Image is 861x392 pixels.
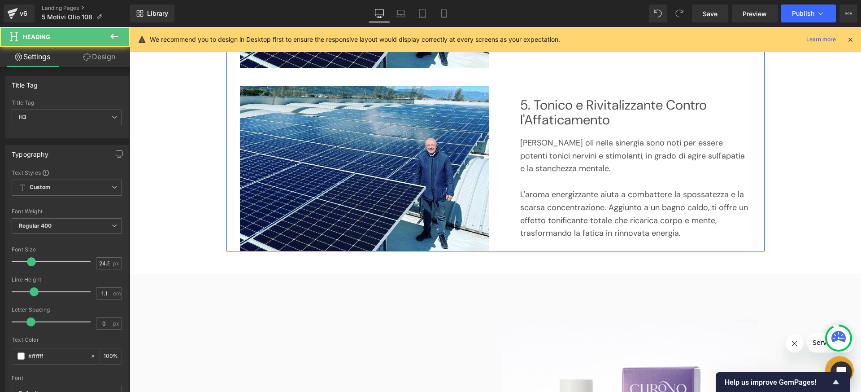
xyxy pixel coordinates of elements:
a: Mobile [433,4,455,22]
span: Help us improve GemPages! [725,378,831,387]
div: Title Tag [12,76,38,89]
a: Preview [732,4,778,22]
p: [PERSON_NAME] oli nella sinergia sono noti per essere potenti tonici nervini e stimolanti, in gra... [391,110,622,148]
b: Custom [30,184,50,191]
input: Color [28,351,86,361]
div: Line Height [12,277,122,283]
a: Laptop [390,4,412,22]
b: Regular 400 [19,222,52,229]
button: Undo [649,4,667,22]
div: Letter Spacing [12,307,122,313]
div: Typography [12,145,48,158]
span: Library [147,9,168,18]
button: Publish [781,4,836,22]
span: Heading [23,33,50,40]
a: Desktop [369,4,390,22]
div: Text Styles [12,169,122,176]
span: px [113,260,121,266]
button: Show survey - Help us improve GemPages! [725,377,841,388]
div: Font Weight [12,208,122,215]
iframe: Chiudi messaggio [656,308,674,326]
div: Text Color [12,337,122,343]
span: Publish [792,10,814,17]
a: v6 [4,4,35,22]
a: Design [67,47,132,67]
span: em [113,291,121,296]
a: Tablet [412,4,433,22]
div: Font Size [12,247,122,253]
div: Open Intercom Messenger [831,361,852,383]
span: Save [703,9,717,18]
div: % [100,348,122,364]
span: Preview [743,9,767,18]
button: More [839,4,857,22]
span: px [113,321,121,326]
p: We recommend you to design in Desktop first to ensure the responsive layout would display correct... [150,35,560,44]
div: Title Tag [12,100,122,106]
a: New Library [130,4,174,22]
span: 5 Motivi Olio 108 [42,13,92,21]
iframe: Messaggio dall’azienda [678,306,724,326]
iframe: Pulsante per aprire la finestra di messaggistica [696,329,724,358]
div: v6 [18,8,29,19]
a: Landing Pages [42,4,130,12]
button: Redo [670,4,688,22]
div: Font [12,375,122,381]
p: L'aroma energizzante aiuta a combattere la spossatezza e la scarsa concentrazione. Aggiunto a un ... [391,161,622,213]
h2: 5. Tonico e Rivitalizzante Contro l'Affaticamento [391,71,622,100]
a: Learn more [803,34,839,45]
b: H3 [19,114,26,120]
